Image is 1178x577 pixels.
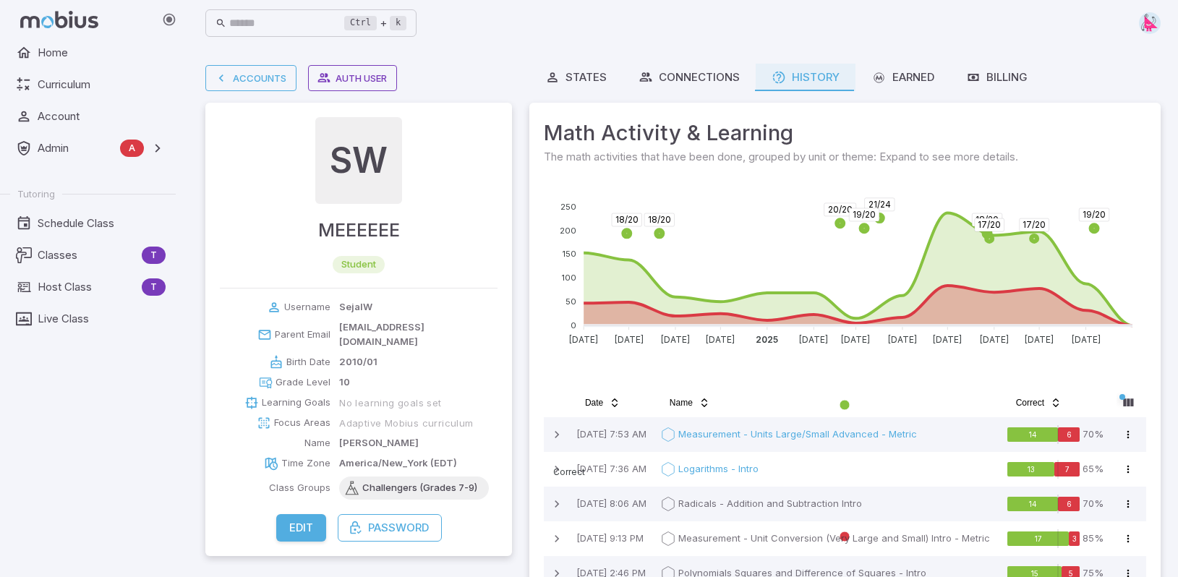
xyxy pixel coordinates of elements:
[1083,427,1104,442] p: 70 %
[351,481,489,495] span: Challengers (Grades 7-9)
[1007,529,1080,548] svg: Answered 20 of 20
[576,427,649,442] p: [DATE] 7:53 AM
[545,69,607,85] div: States
[275,328,330,342] p: Parent Email
[678,497,862,511] p: Radicals - Addition and Subtraction Intro
[585,397,603,409] span: Date
[1007,460,1080,479] svg: Answered 20 of 20
[1068,568,1072,577] text: 5
[1083,531,1104,546] p: 85 %
[1025,334,1054,345] tspan: [DATE]
[544,149,1146,165] span: The math activities that have been done, grouped by unit or theme: Expand to see more details.
[1028,499,1036,508] text: 14
[339,320,498,349] p: [EMAIL_ADDRESS][DOMAIN_NAME]
[142,280,166,294] span: T
[315,117,402,204] div: SW
[842,334,871,345] tspan: [DATE]
[888,334,917,345] tspan: [DATE]
[571,320,577,330] tspan: 0
[38,45,166,61] span: Home
[38,77,166,93] span: Curriculum
[339,436,419,450] p: [PERSON_NAME]
[284,300,330,315] p: Username
[1066,429,1071,438] text: 6
[1072,534,1076,542] text: 3
[339,396,441,409] span: No learning goals set
[560,225,577,235] tspan: 200
[1028,429,1036,438] text: 14
[269,481,330,495] p: Class Groups
[570,334,599,345] tspan: [DATE]
[38,108,166,124] span: Account
[576,497,649,511] p: [DATE] 8:06 AM
[339,416,473,429] span: Adaptive Mobius curriculum
[318,215,400,244] h4: MEEEEEE
[563,249,577,259] tspan: 150
[871,69,934,85] div: Earned
[286,355,330,369] p: Birth Date
[1083,497,1104,511] p: 70 %
[338,514,442,542] button: Password
[800,334,829,345] tspan: [DATE]
[670,397,693,409] span: Name
[38,140,114,156] span: Admin
[1117,391,1140,414] button: Column visibility
[1030,568,1038,577] text: 15
[339,300,372,315] p: SejalW
[966,69,1028,85] div: Billing
[1083,462,1104,476] p: 65 %
[1007,495,1080,513] svg: Answered 20 of 20
[276,514,326,542] button: Edit
[772,69,840,85] div: History
[661,391,719,414] button: Name
[576,391,629,414] button: Date
[563,273,577,283] tspan: 100
[661,334,690,345] tspan: [DATE]
[120,141,144,155] span: A
[1007,425,1080,444] svg: Answered 20 of 20
[615,334,644,345] tspan: [DATE]
[934,334,963,345] tspan: [DATE]
[576,531,649,546] p: [DATE] 9:13 PM
[17,187,55,200] span: Tutoring
[576,462,649,476] p: [DATE] 7:36 AM
[339,375,350,390] p: 10
[678,462,759,476] p: Logarithms - Intro
[1034,534,1041,542] text: 17
[344,14,406,32] div: +
[1007,391,1070,414] button: Correct
[339,456,457,471] p: America/New_York (EDT)
[281,456,330,471] p: Time Zone
[1016,397,1044,409] span: Correct
[38,215,166,231] span: Schedule Class
[308,65,397,91] button: Auth User
[304,436,330,450] p: Name
[542,466,585,477] span: Correct
[1072,334,1101,345] tspan: [DATE]
[1139,12,1161,34] img: right-triangle.svg
[1064,464,1069,473] text: 7
[561,202,577,212] tspan: 250
[205,65,296,91] a: Accounts
[344,16,377,30] kbd: Ctrl
[333,257,385,272] span: student
[566,296,577,307] tspan: 50
[980,334,1009,345] tspan: [DATE]
[339,355,377,369] p: 2010/01
[142,248,166,262] span: T
[38,311,166,327] span: Live Class
[756,334,779,345] tspan: 2025
[1027,464,1034,473] text: 13
[38,247,136,263] span: Classes
[1066,499,1071,508] text: 6
[390,16,406,30] kbd: k
[276,375,330,390] p: Grade Level
[707,334,735,345] tspan: [DATE]
[38,279,136,295] span: Host Class
[262,396,330,410] p: Learning Goals
[678,427,917,442] p: Measurement - Units Large/Small Advanced - Metric
[544,117,1146,149] span: Math Activity & Learning
[639,69,740,85] div: Connections
[274,416,330,430] p: Focus Areas
[678,531,990,546] p: Measurement - Unit Conversion (Very Large and Small) Intro - Metric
